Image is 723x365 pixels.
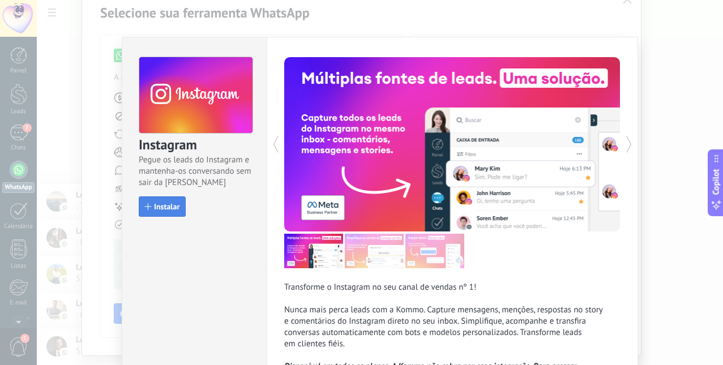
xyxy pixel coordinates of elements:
h3: Instagram [139,136,252,154]
img: com_instagram_tour_2_pt.png [345,234,404,268]
span: Instalar [154,203,179,211]
button: Instalar [139,196,186,217]
span: Pegue os leads do Instagram e mantenha-os conversando sem sair da [PERSON_NAME] [139,154,252,188]
img: com_instagram_tour_3_pt.png [405,234,464,268]
img: com_instagram_tour_1_pt.png [284,234,343,268]
span: Copilot [711,169,722,195]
